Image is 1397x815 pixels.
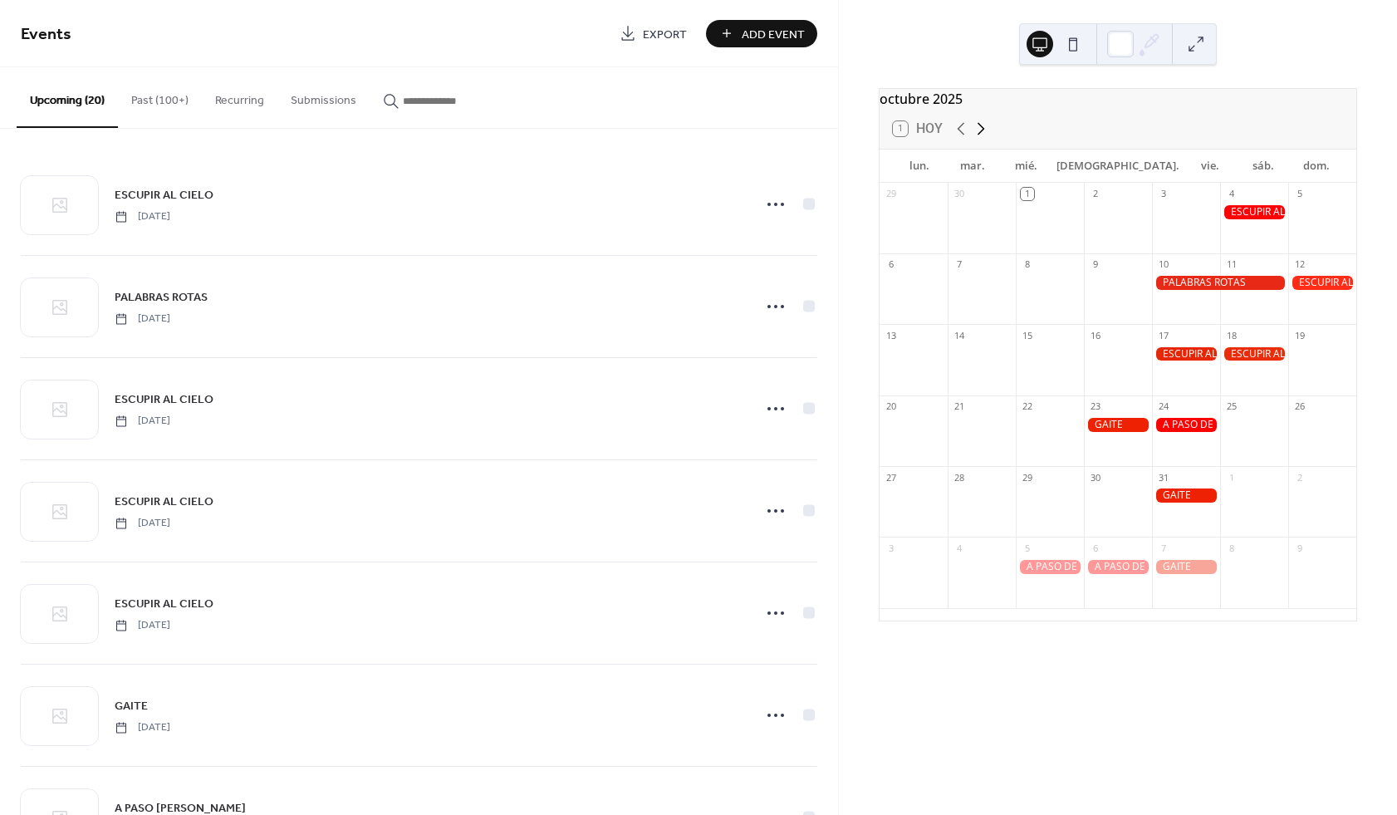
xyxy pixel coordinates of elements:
span: ESCUPIR AL CIELO [115,596,213,613]
div: dom. [1290,150,1343,183]
div: 9 [1089,258,1101,271]
div: 21 [953,400,965,413]
div: 27 [885,471,897,484]
div: vie. [1184,150,1237,183]
div: 2 [1089,188,1101,200]
button: Submissions [277,67,370,126]
div: 12 [1293,258,1306,271]
a: GAITE [115,696,148,715]
a: ESCUPIR AL CIELO [115,594,213,613]
div: mar. [946,150,999,183]
button: Upcoming (20) [17,67,118,128]
div: 17 [1157,329,1169,341]
div: 10 [1157,258,1169,271]
span: [DATE] [115,516,170,531]
button: Past (100+) [118,67,202,126]
div: 28 [953,471,965,484]
a: ESCUPIR AL CIELO [115,390,213,409]
div: GAITE [1084,418,1152,432]
span: Events [21,18,71,51]
div: 7 [1157,542,1169,554]
div: 23 [1089,400,1101,413]
div: ESCUPIR AL CIELO [1288,276,1356,290]
div: ESCUPIR AL CIELO [1220,205,1288,219]
span: ESCUPIR AL CIELO [115,391,213,409]
div: 4 [1225,188,1238,200]
div: A PASO DE RUEDA [1084,560,1152,574]
div: 1 [1021,188,1033,200]
span: GAITE [115,698,148,715]
a: ESCUPIR AL CIELO [115,185,213,204]
span: [DATE] [115,414,170,429]
div: 30 [953,188,965,200]
div: A PASO DE RUEDA [1016,560,1084,574]
div: 19 [1293,329,1306,341]
span: ESCUPIR AL CIELO [115,187,213,204]
span: [DATE] [115,312,170,326]
div: octubre 2025 [880,89,1356,109]
div: 3 [1157,188,1169,200]
div: 14 [953,329,965,341]
div: 22 [1021,400,1033,413]
button: Add Event [706,20,817,47]
div: 8 [1021,258,1033,271]
div: 25 [1225,400,1238,413]
div: sáb. [1237,150,1290,183]
div: 11 [1225,258,1238,271]
div: 9 [1293,542,1306,554]
a: PALABRAS ROTAS [115,287,208,307]
div: 18 [1225,329,1238,341]
div: 5 [1293,188,1306,200]
div: 7 [953,258,965,271]
div: GAITE [1152,560,1220,574]
div: GAITE [1152,489,1220,503]
div: [DEMOGRAPHIC_DATA]. [1052,150,1184,183]
button: Recurring [202,67,277,126]
div: 29 [1021,471,1033,484]
div: 1 [1225,471,1238,484]
div: 3 [885,542,897,554]
span: [DATE] [115,618,170,633]
div: 15 [1021,329,1033,341]
div: 16 [1089,329,1101,341]
div: ESCUPIR AL CIELO [1152,347,1220,361]
div: ESCUPIR AL CIELO [1220,347,1288,361]
div: 26 [1293,400,1306,413]
span: Export [643,26,687,43]
div: 2 [1293,471,1306,484]
a: Export [607,20,699,47]
div: 8 [1225,542,1238,554]
div: lun. [893,150,946,183]
div: mié. [999,150,1052,183]
div: 6 [1089,542,1101,554]
span: Add Event [742,26,805,43]
div: 24 [1157,400,1169,413]
div: 6 [885,258,897,271]
span: PALABRAS ROTAS [115,289,208,307]
span: [DATE] [115,209,170,224]
div: 29 [885,188,897,200]
div: 30 [1089,471,1101,484]
div: 13 [885,329,897,341]
div: PALABRAS ROTAS [1152,276,1288,290]
span: ESCUPIR AL CIELO [115,493,213,511]
span: [DATE] [115,720,170,735]
a: ESCUPIR AL CIELO [115,492,213,511]
div: 20 [885,400,897,413]
div: 4 [953,542,965,554]
div: A PASO DE RUEDA [1152,418,1220,432]
div: 31 [1157,471,1169,484]
div: 5 [1021,542,1033,554]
